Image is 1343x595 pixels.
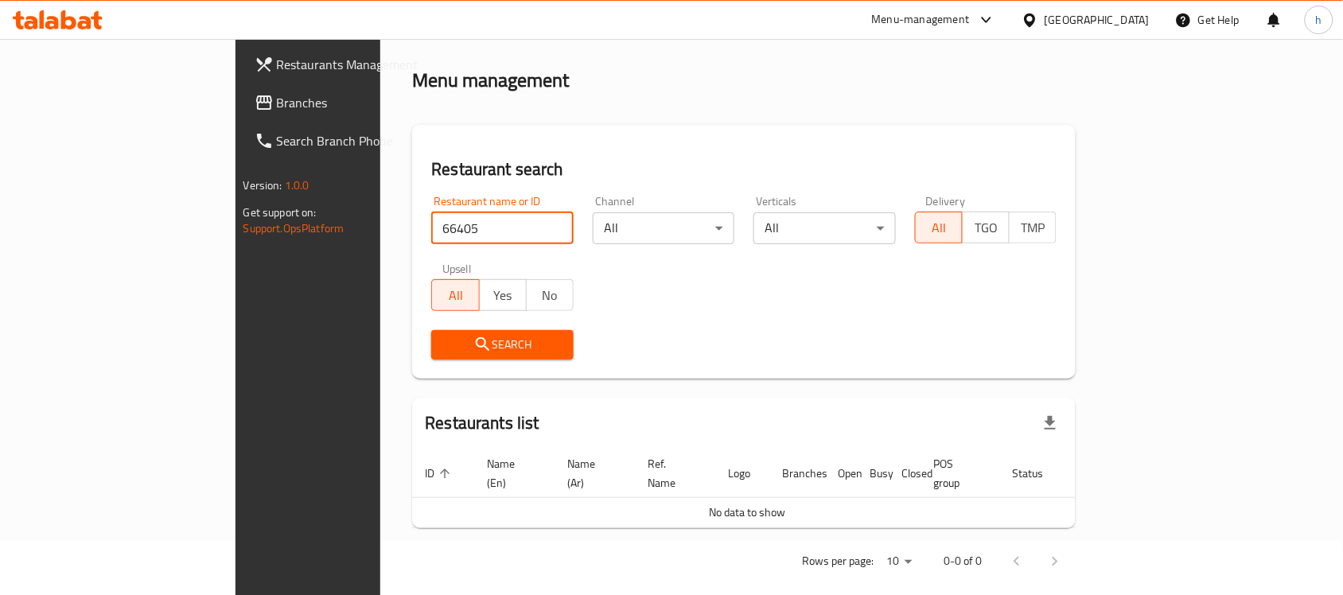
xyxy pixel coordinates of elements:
[567,454,616,492] span: Name (Ar)
[872,10,970,29] div: Menu-management
[802,551,874,571] p: Rows per page:
[277,93,447,112] span: Branches
[922,216,956,239] span: All
[944,551,982,571] p: 0-0 of 0
[243,218,345,239] a: Support.OpsPlatform
[880,550,918,574] div: Rows per page:
[962,212,1010,243] button: TGO
[969,216,1003,239] span: TGO
[526,279,574,311] button: No
[431,330,574,360] button: Search
[243,175,282,196] span: Version:
[431,157,1057,181] h2: Restaurant search
[277,55,447,74] span: Restaurants Management
[933,454,980,492] span: POS group
[412,68,569,93] h2: Menu management
[825,449,857,498] th: Open
[486,284,520,307] span: Yes
[242,45,460,84] a: Restaurants Management
[444,335,561,355] span: Search
[438,284,473,307] span: All
[412,449,1138,528] table: enhanced table
[710,502,786,523] span: No data to show
[715,449,769,498] th: Logo
[1031,404,1069,442] div: Export file
[533,284,567,307] span: No
[753,212,896,244] div: All
[1016,216,1050,239] span: TMP
[487,454,535,492] span: Name (En)
[425,411,539,435] h2: Restaurants list
[593,212,735,244] div: All
[889,449,921,498] th: Closed
[425,464,455,483] span: ID
[242,122,460,160] a: Search Branch Phone
[479,279,527,311] button: Yes
[915,212,963,243] button: All
[442,263,472,274] label: Upsell
[769,449,825,498] th: Branches
[431,212,574,244] input: Search for restaurant name or ID..
[277,131,447,150] span: Search Branch Phone
[926,196,966,207] label: Delivery
[285,175,309,196] span: 1.0.0
[243,202,317,223] span: Get support on:
[431,279,479,311] button: All
[1012,464,1064,483] span: Status
[857,449,889,498] th: Busy
[242,84,460,122] a: Branches
[1009,212,1057,243] button: TMP
[1316,11,1322,29] span: h
[1045,11,1150,29] div: [GEOGRAPHIC_DATA]
[648,454,696,492] span: Ref. Name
